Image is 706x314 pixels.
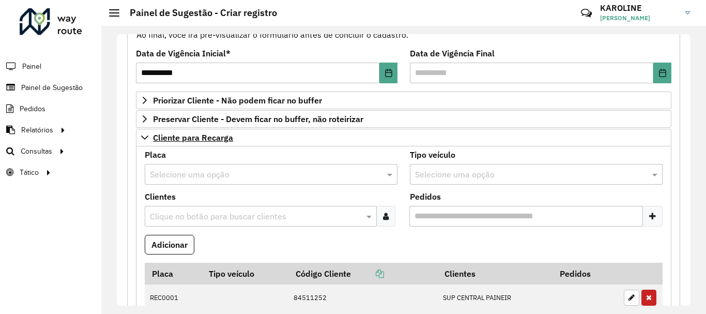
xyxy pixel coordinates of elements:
[600,3,678,13] h3: KAROLINE
[153,133,233,142] span: Cliente para Recarga
[653,63,671,83] button: Choose Date
[351,268,384,279] a: Copiar
[288,285,438,311] td: 84511252
[438,263,553,285] th: Clientes
[145,285,202,311] td: REC0001
[379,63,397,83] button: Choose Date
[145,235,194,255] button: Adicionar
[153,96,322,104] span: Priorizar Cliente - Não podem ficar no buffer
[410,47,495,59] label: Data de Vigência Final
[202,263,288,285] th: Tipo veículo
[575,2,597,24] a: Contato Rápido
[136,110,671,128] a: Preservar Cliente - Devem ficar no buffer, não roteirizar
[600,13,678,23] span: [PERSON_NAME]
[410,148,455,161] label: Tipo veículo
[288,263,438,285] th: Código Cliente
[136,92,671,109] a: Priorizar Cliente - Não podem ficar no buffer
[21,82,83,93] span: Painel de Sugestão
[153,115,363,123] span: Preservar Cliente - Devem ficar no buffer, não roteirizar
[119,7,277,19] h2: Painel de Sugestão - Criar registro
[22,61,41,72] span: Painel
[136,129,671,146] a: Cliente para Recarga
[145,190,176,203] label: Clientes
[20,103,45,114] span: Pedidos
[410,190,441,203] label: Pedidos
[438,285,553,311] td: SUP CENTRAL PAINEIR
[145,263,202,285] th: Placa
[136,47,231,59] label: Data de Vigência Inicial
[552,263,618,285] th: Pedidos
[145,148,166,161] label: Placa
[21,125,53,136] span: Relatórios
[21,146,52,157] span: Consultas
[20,167,39,178] span: Tático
